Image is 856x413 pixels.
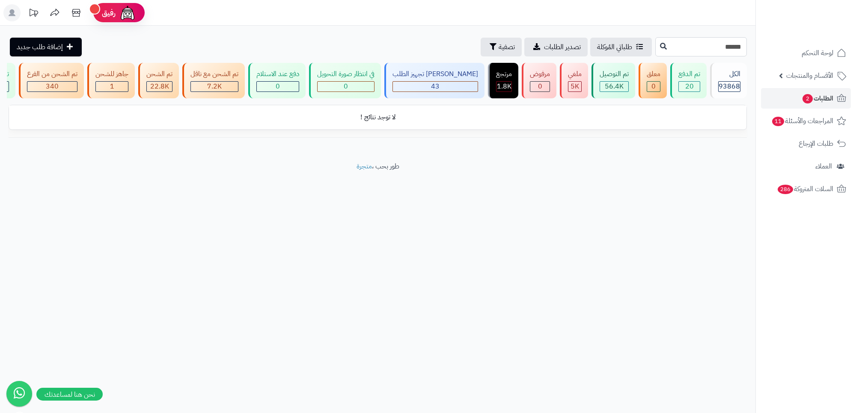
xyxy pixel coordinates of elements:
[102,8,116,18] span: رفيق
[247,63,307,98] a: دفع عند الاستلام 0
[307,63,383,98] a: في انتظار صورة التحويل 0
[708,63,749,98] a: الكل93868
[46,81,59,91] span: 340
[568,82,581,91] div: 4950
[499,42,515,52] span: تصفية
[496,69,512,79] div: مرتجع
[685,81,694,91] span: 20
[530,82,550,91] div: 0
[137,63,181,98] a: تم الشحن 22.8K
[802,47,833,59] span: لوحة التحكم
[571,81,579,91] span: 5K
[718,69,740,79] div: الكل
[190,69,238,79] div: تم الشحن مع ناقل
[799,138,833,150] span: طلبات الإرجاع
[544,42,581,52] span: تصدير الطلبات
[761,133,851,154] a: طلبات الإرجاع
[777,183,833,195] span: السلات المتروكة
[191,82,238,91] div: 7223
[344,81,348,91] span: 0
[761,179,851,199] a: السلات المتروكة286
[119,4,136,21] img: ai-face.png
[317,69,374,79] div: في انتظار صورة التحويل
[538,81,542,91] span: 0
[568,69,582,79] div: ملغي
[17,42,63,52] span: إضافة طلب جديد
[524,38,588,56] a: تصدير الطلبات
[146,69,172,79] div: تم الشحن
[802,92,833,104] span: الطلبات
[481,38,522,56] button: تصفية
[679,82,700,91] div: 20
[486,63,520,98] a: مرتجع 1.8K
[761,111,851,131] a: المراجعات والأسئلة11
[497,81,511,91] span: 1.8K
[761,43,851,63] a: لوحة التحكم
[256,69,299,79] div: دفع عند الاستلام
[147,82,172,91] div: 22759
[520,63,558,98] a: مرفوض 0
[647,82,660,91] div: 0
[600,82,628,91] div: 56408
[10,38,82,56] a: إضافة طلب جديد
[318,82,374,91] div: 0
[669,63,708,98] a: تم الدفع 20
[27,69,77,79] div: تم الشحن من الفرع
[590,38,652,56] a: طلباتي المُوكلة
[761,88,851,109] a: الطلبات2
[257,82,299,91] div: 0
[357,161,372,171] a: متجرة
[719,81,740,91] span: 93868
[530,69,550,79] div: مرفوض
[778,185,793,194] span: 286
[558,63,590,98] a: ملغي 5K
[771,115,833,127] span: المراجعات والأسئلة
[276,81,280,91] span: 0
[27,82,77,91] div: 340
[86,63,137,98] a: جاهز للشحن 1
[181,63,247,98] a: تم الشحن مع ناقل 7.2K
[815,160,832,172] span: العملاء
[17,63,86,98] a: تم الشحن من الفرع 340
[605,81,624,91] span: 56.4K
[496,82,511,91] div: 1799
[761,156,851,177] a: العملاء
[802,94,813,103] span: 2
[383,63,486,98] a: [PERSON_NAME] تجهيز الطلب 43
[207,81,222,91] span: 7.2K
[772,117,784,126] span: 11
[392,69,478,79] div: [PERSON_NAME] تجهيز الطلب
[678,69,700,79] div: تم الدفع
[393,82,478,91] div: 43
[600,69,629,79] div: تم التوصيل
[786,70,833,82] span: الأقسام والمنتجات
[96,82,128,91] div: 1
[110,81,114,91] span: 1
[651,81,656,91] span: 0
[150,81,169,91] span: 22.8K
[431,81,440,91] span: 43
[9,106,746,129] td: لا توجد نتائج !
[590,63,637,98] a: تم التوصيل 56.4K
[95,69,128,79] div: جاهز للشحن
[23,4,44,24] a: تحديثات المنصة
[637,63,669,98] a: معلق 0
[597,42,632,52] span: طلباتي المُوكلة
[647,69,660,79] div: معلق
